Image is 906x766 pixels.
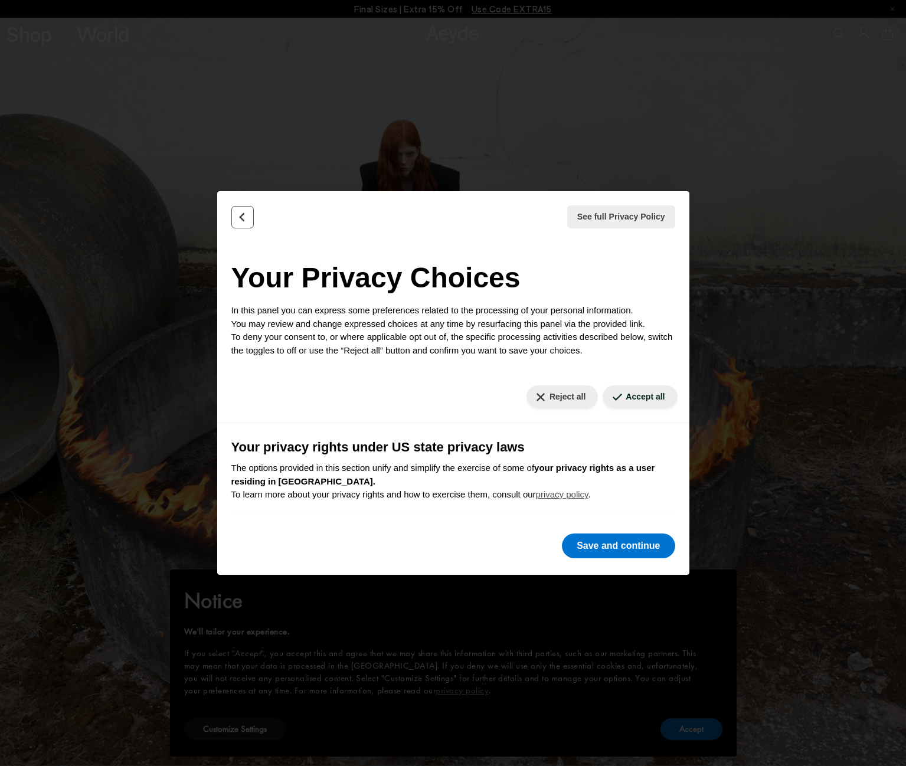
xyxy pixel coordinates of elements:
button: Accept all [603,385,677,408]
button: Reject all [526,385,598,408]
button: Back [231,206,254,228]
h3: Your privacy rights under US state privacy laws [231,437,675,457]
p: In this panel you can express some preferences related to the processing of your personal informa... [231,304,675,357]
h2: Your Privacy Choices [231,257,675,299]
b: your privacy rights as a user residing in [GEOGRAPHIC_DATA]. [231,463,655,486]
a: privacy policy [536,489,588,499]
span: See full Privacy Policy [577,211,665,223]
p: The options provided in this section unify and simplify the exercise of some of To learn more abo... [231,461,675,502]
button: See full Privacy Policy [567,205,675,228]
button: Save and continue [562,533,675,558]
